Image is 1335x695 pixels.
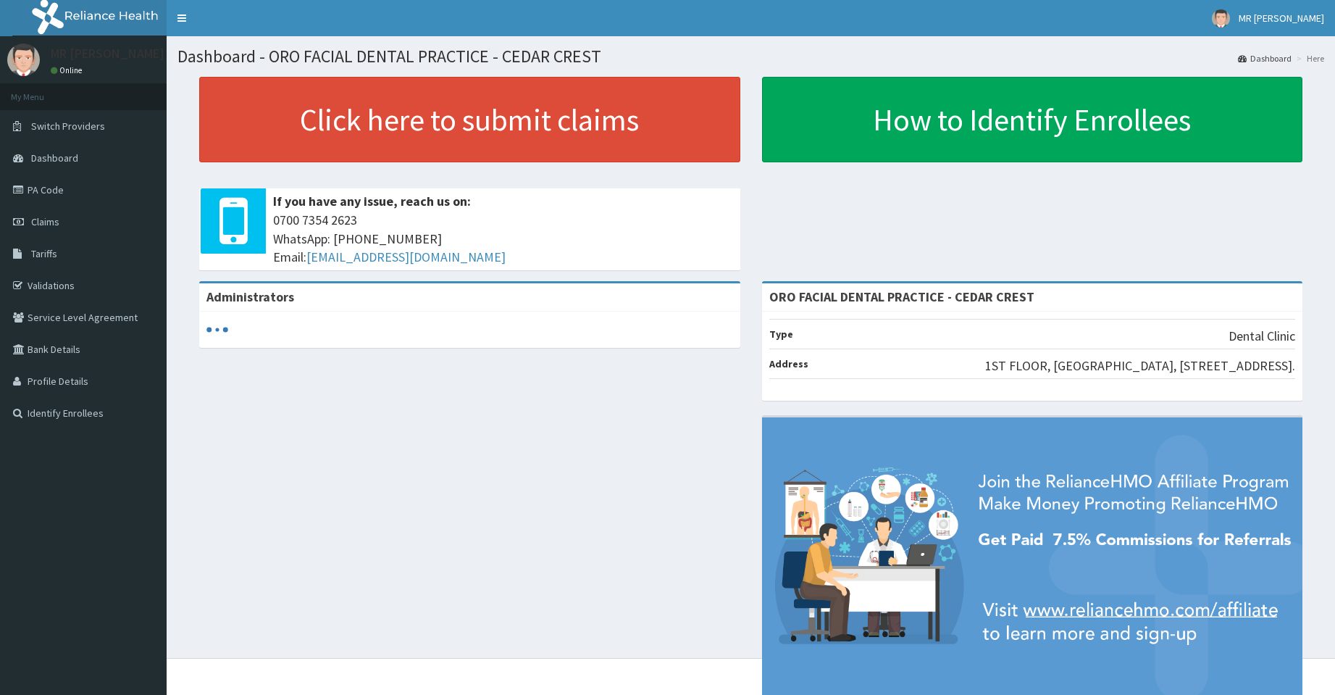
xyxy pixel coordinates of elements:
[31,120,105,133] span: Switch Providers
[1212,9,1230,28] img: User Image
[1293,52,1324,64] li: Here
[31,151,78,165] span: Dashboard
[762,77,1303,162] a: How to Identify Enrollees
[31,247,57,260] span: Tariffs
[985,357,1295,375] p: 1ST FLOOR, [GEOGRAPHIC_DATA], [STREET_ADDRESS].
[177,47,1324,66] h1: Dashboard - ORO FACIAL DENTAL PRACTICE - CEDAR CREST
[199,77,740,162] a: Click here to submit claims
[1239,12,1324,25] span: MR [PERSON_NAME]
[273,211,733,267] span: 0700 7354 2623 WhatsApp: [PHONE_NUMBER] Email:
[769,288,1034,305] strong: ORO FACIAL DENTAL PRACTICE - CEDAR CREST
[769,357,808,370] b: Address
[51,47,164,60] p: MR [PERSON_NAME]
[1229,327,1295,346] p: Dental Clinic
[7,43,40,76] img: User Image
[769,328,793,341] b: Type
[206,288,294,305] b: Administrators
[306,249,506,265] a: [EMAIL_ADDRESS][DOMAIN_NAME]
[273,193,471,209] b: If you have any issue, reach us on:
[206,319,228,341] svg: audio-loading
[31,215,59,228] span: Claims
[1238,52,1292,64] a: Dashboard
[51,65,85,75] a: Online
